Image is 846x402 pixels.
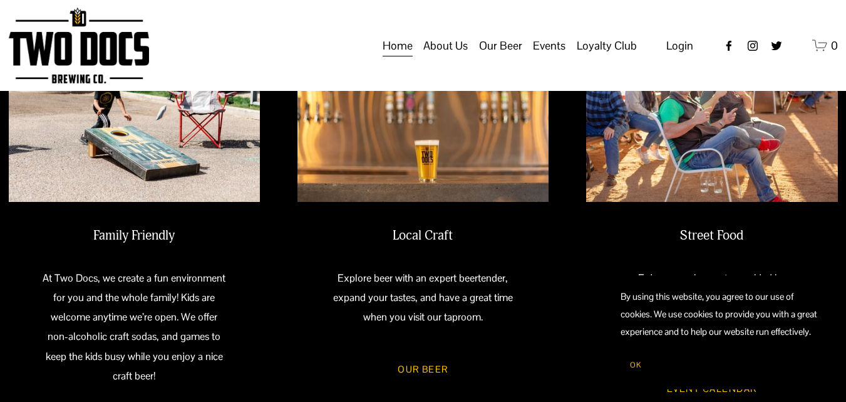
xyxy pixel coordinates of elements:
[379,352,467,386] a: Our Beer
[746,40,759,52] a: instagram-unauth
[40,268,229,386] p: At Two Docs, we create a fun environment for you and the whole family! Kids are welcome anytime w...
[383,34,413,58] a: Home
[617,268,806,347] p: Enjoy our unique eats provided by [PERSON_NAME]’s best food trucks. Check our socials or the cale...
[608,275,833,389] section: Cookie banner
[770,40,783,52] a: twitter-unauth
[723,40,735,52] a: Facebook
[479,35,522,56] span: Our Beer
[577,35,637,56] span: Loyalty Club
[479,34,522,58] a: folder dropdown
[423,34,468,58] a: folder dropdown
[9,13,260,202] img: A girl playing cornhole outdoors on a sunny day, with parked cars and a building in the backgroun...
[812,38,838,53] a: 0 items in cart
[533,35,565,56] span: Events
[533,34,565,58] a: folder dropdown
[9,8,149,83] img: Two Docs Brewing Co.
[586,13,837,202] img: People sitting and socializing outdoors at a festival or event in the late afternoon, with some p...
[666,35,693,56] a: Login
[329,227,517,243] h2: Local Craft
[329,268,517,327] p: Explore beer with an expert beertender, expand your tastes, and have a great time when you visit ...
[666,38,693,53] span: Login
[831,38,838,53] span: 0
[40,227,229,243] h2: Family Friendly
[621,288,821,341] p: By using this website, you agree to our use of cookies. We use cookies to provide you with a grea...
[297,13,549,202] img: A glass of beer with the logo of Two Docs Brewing Company, placed on a bar counter with a blurred...
[617,227,806,243] h2: Street Food
[621,353,651,377] button: OK
[423,35,468,56] span: About Us
[577,34,637,58] a: folder dropdown
[630,360,641,370] span: OK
